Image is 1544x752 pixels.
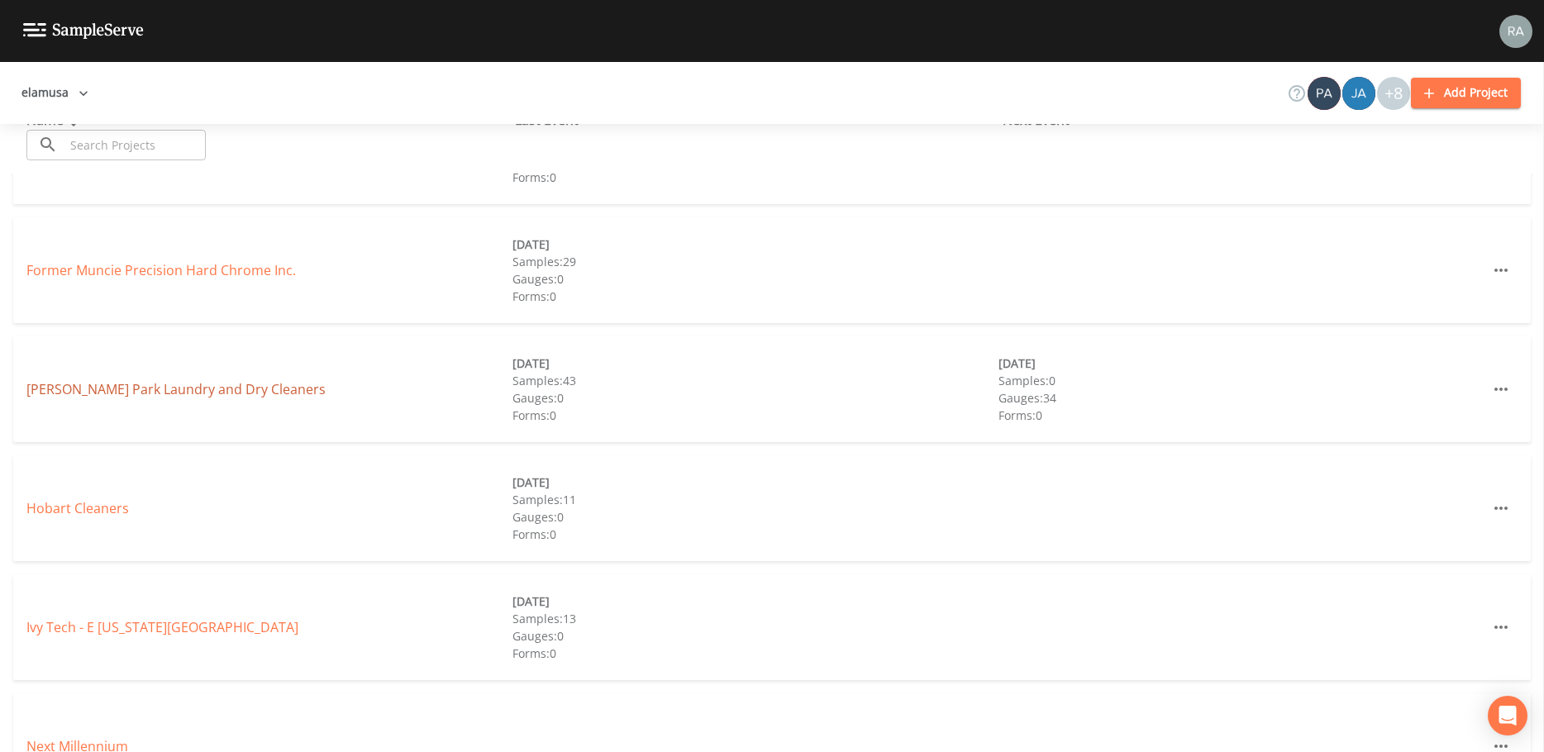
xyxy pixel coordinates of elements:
div: Gauges: 0 [512,508,998,526]
img: 7493944169e4cb9b715a099ebe515ac2 [1499,15,1532,48]
div: Forms: 0 [998,407,1484,424]
div: Gauges: 34 [998,389,1484,407]
a: Hobart Cleaners [26,499,129,517]
button: elamusa [15,78,95,108]
div: Samples: 0 [998,372,1484,389]
a: Former Muncie Precision Hard Chrome Inc. [26,261,296,279]
div: [DATE] [512,355,998,372]
a: [PERSON_NAME] Park Laundry and Dry Cleaners [26,380,326,398]
div: Forms: 0 [512,526,998,543]
div: Forms: 0 [512,407,998,424]
div: Patrick Caulfield [1307,77,1341,110]
img: 642d39ac0e0127a36d8cdbc932160316 [1308,77,1341,110]
a: Ivy Tech - E [US_STATE][GEOGRAPHIC_DATA] [26,618,298,636]
div: Forms: 0 [512,645,998,662]
div: [DATE] [998,355,1484,372]
input: Search Projects [64,130,206,160]
div: Forms: 0 [512,288,998,305]
div: +8 [1377,77,1410,110]
img: de60428fbf029cf3ba8fe1992fc15c16 [1342,77,1375,110]
div: Samples: 11 [512,491,998,508]
div: Gauges: 0 [512,270,998,288]
div: Samples: 13 [512,610,998,627]
div: Open Intercom Messenger [1488,696,1527,735]
div: Forms: 0 [512,169,998,186]
div: Gauges: 0 [512,389,998,407]
div: Gauges: 0 [512,627,998,645]
div: Samples: 43 [512,372,998,389]
div: [DATE] [512,474,998,491]
button: Add Project [1411,78,1521,108]
img: logo [23,23,144,39]
div: Samples: 29 [512,253,998,270]
div: James Patrick Hogan [1341,77,1376,110]
div: [DATE] [512,236,998,253]
div: [DATE] [512,593,998,610]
